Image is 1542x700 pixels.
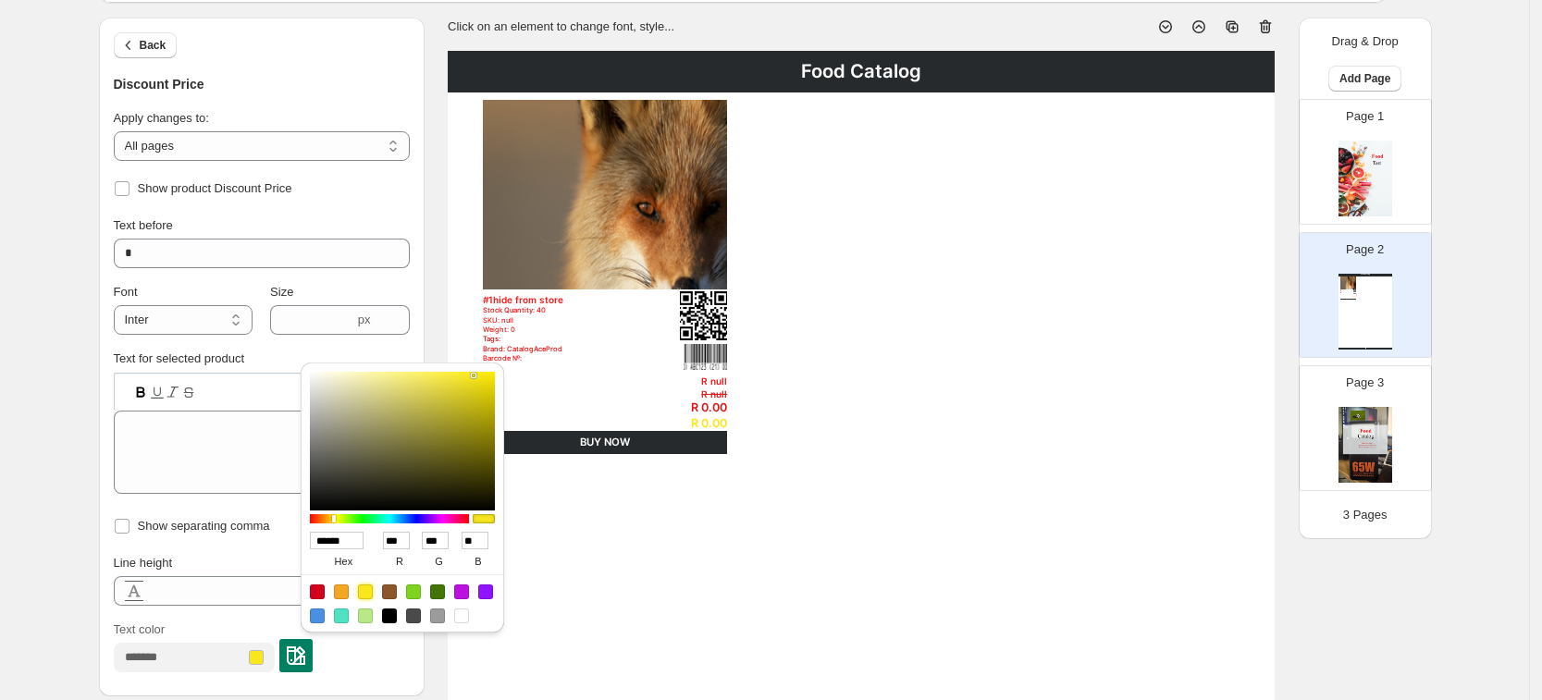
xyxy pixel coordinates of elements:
span: Font [114,285,138,299]
span: Show product Discount Price [138,181,292,195]
div: #D0021B [310,584,325,599]
div: Stock Quantity: 40 [483,306,652,314]
div: BUY NOW [483,431,727,454]
div: #1hide from store [1340,289,1351,290]
p: Page 3 [1346,374,1384,392]
img: primaryImage [483,100,727,289]
div: SKU: null [483,316,652,325]
div: #F5A623 [334,584,349,599]
img: qrcode [680,291,727,340]
img: barcode [684,343,727,370]
div: #B8E986 [358,608,373,623]
label: Text for selected product [114,351,245,365]
div: Barcode №: [483,354,652,362]
div: Food Catalog | Page undefined [1338,348,1392,350]
div: Food Catalog [448,51,1275,92]
div: Weight: 0 [483,325,652,334]
p: Drag & Drop [1332,32,1399,51]
div: Brand: CatalogAceProd [483,345,652,353]
span: Size [270,285,293,299]
span: Text before [114,218,173,232]
span: px [358,313,371,326]
span: Add Page [1339,71,1390,86]
div: R 0.00 [1351,297,1356,298]
img: cover page [1338,407,1392,483]
div: #BD10E0 [454,584,469,599]
div: BUY NOW [1340,299,1356,301]
div: #000000 [382,608,397,623]
div: R 0.00 [640,400,727,414]
img: barcode [1353,293,1356,295]
img: cover page [1338,141,1392,216]
p: Page 2 [1346,240,1384,259]
div: Page 1cover page [1299,99,1432,225]
div: #4A4A4A [406,608,421,623]
div: R null [640,375,727,387]
p: Click on an element to change font, style... [448,18,674,36]
span: Line height [114,556,173,570]
label: r [383,549,416,574]
div: R 0.00 [640,416,727,430]
span: Apply changes to: [114,111,209,125]
div: #4A90E2 [310,608,325,623]
span: Back [140,38,167,53]
div: #FFFFFF [454,608,469,623]
div: #8B572A [382,584,397,599]
div: Tags: [483,335,652,343]
div: R null [640,388,727,399]
label: g [422,549,455,574]
p: 3 Pages [1343,506,1388,524]
div: Food Catalog [1338,274,1392,276]
div: Page 2Food CatalogprimaryImageqrcodebarcode#1hide from storeStock Quantity: 40SKU: nullWeight: 0T... [1299,232,1432,358]
div: #1hide from store [483,294,652,305]
div: Page 3cover page [1299,365,1432,491]
p: Page 1 [1346,107,1384,126]
div: #9013FE [478,584,493,599]
label: b [462,549,495,574]
div: #9B9B9B [430,608,445,623]
div: #F8E71C [358,584,373,599]
span: Discount Price [114,77,204,92]
div: Barcode №: [1340,293,1351,294]
button: Add Page [1328,66,1401,92]
img: primaryImage [1340,276,1356,289]
label: hex [310,549,377,574]
span: Show separating comma [138,519,270,533]
img: colorPickerImg [287,646,305,665]
button: Back [114,32,178,58]
div: R 0.00 [1351,298,1356,299]
div: #417505 [430,584,445,599]
div: #7ED321 [406,584,421,599]
span: Text color [114,622,166,636]
img: qrcode [1353,289,1356,292]
div: #50E3C2 [334,608,349,623]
